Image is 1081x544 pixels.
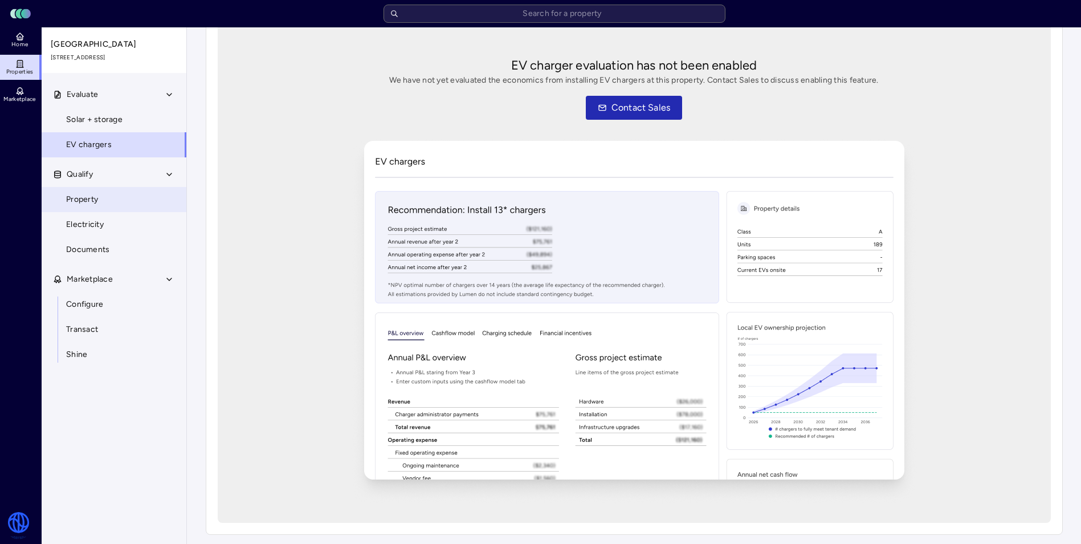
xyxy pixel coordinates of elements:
button: Contact Sales [586,96,682,120]
span: We have not yet evaluated the economics from installing EV chargers at this property. Contact Sal... [389,74,878,87]
a: Solar + storage [41,107,187,132]
input: Search for a property [384,5,725,23]
span: Marketplace [3,96,35,103]
span: EV charger evaluation has not been enabled [511,39,757,74]
img: ev-ad-DqBIR0kW.png [350,138,918,505]
span: Shine [66,348,87,361]
button: Evaluate [42,82,187,107]
span: Evaluate [67,88,98,101]
a: Transact [41,317,187,342]
span: Documents [66,243,109,256]
span: Marketplace [67,273,113,286]
span: Electricity [66,218,104,231]
span: Property [66,193,98,206]
a: Configure [41,292,187,317]
span: Properties [6,68,34,75]
span: Contact Sales [611,101,670,115]
a: EV chargers [41,132,187,157]
a: Documents [41,237,187,262]
button: Marketplace [42,267,187,292]
span: Qualify [67,168,93,181]
a: Property [41,187,187,212]
img: Watershed [7,512,30,539]
a: Electricity [41,212,187,237]
span: Home [11,41,28,48]
button: Qualify [42,162,187,187]
span: Transact [66,323,98,336]
span: EV chargers [66,139,112,151]
span: [GEOGRAPHIC_DATA] [51,38,178,51]
span: [STREET_ADDRESS] [51,53,178,62]
a: Shine [41,342,187,367]
span: Solar + storage [66,113,123,126]
span: Configure [66,298,103,311]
